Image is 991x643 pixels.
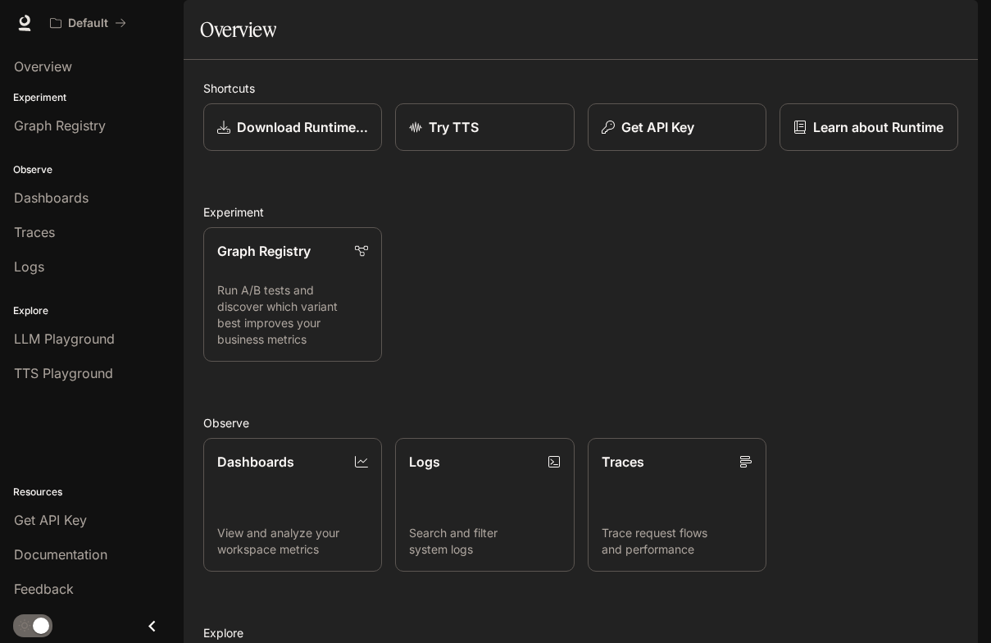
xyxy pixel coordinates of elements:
[621,117,694,137] p: Get API Key
[203,624,958,641] h2: Explore
[43,7,134,39] button: All workspaces
[588,438,766,572] a: TracesTrace request flows and performance
[217,525,368,558] p: View and analyze your workspace metrics
[395,438,574,572] a: LogsSearch and filter system logs
[200,13,276,46] h1: Overview
[203,103,382,151] a: Download Runtime SDK
[203,438,382,572] a: DashboardsView and analyze your workspace metrics
[217,282,368,348] p: Run A/B tests and discover which variant best improves your business metrics
[203,80,958,97] h2: Shortcuts
[409,525,560,558] p: Search and filter system logs
[217,241,311,261] p: Graph Registry
[68,16,108,30] p: Default
[409,452,440,472] p: Logs
[237,117,368,137] p: Download Runtime SDK
[813,117,943,137] p: Learn about Runtime
[780,103,958,151] a: Learn about Runtime
[588,103,766,151] button: Get API Key
[203,414,958,431] h2: Observe
[395,103,574,151] a: Try TTS
[203,203,958,221] h2: Experiment
[602,525,752,558] p: Trace request flows and performance
[217,452,294,472] p: Dashboards
[429,117,479,137] p: Try TTS
[203,227,382,362] a: Graph RegistryRun A/B tests and discover which variant best improves your business metrics
[602,452,644,472] p: Traces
